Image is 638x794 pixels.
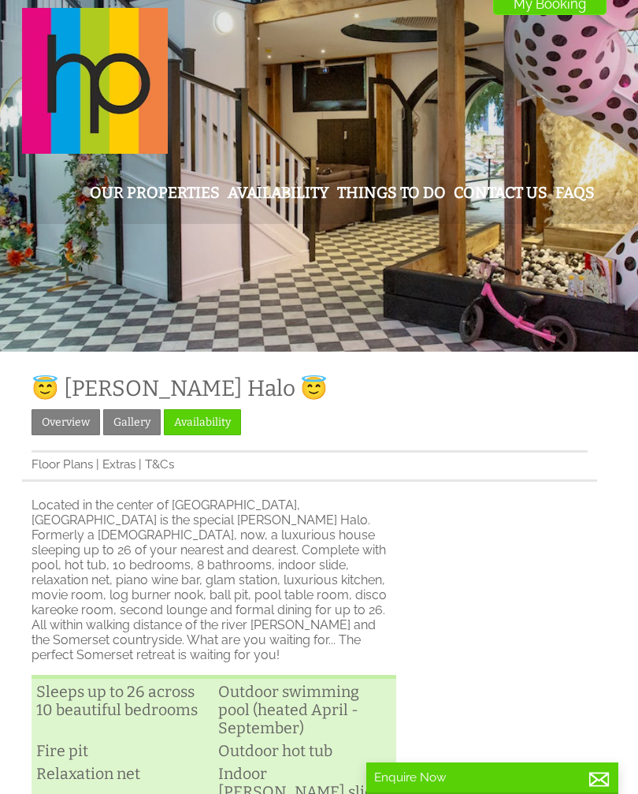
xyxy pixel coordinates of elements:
li: Sleeps up to 26 across 10 beautiful bedrooms [32,680,213,721]
li: Outdoor hot tub [213,740,395,762]
a: Our Properties [90,184,220,202]
a: Gallery [103,409,161,435]
a: T&Cs [145,457,174,472]
a: FAQs [555,184,595,202]
li: Outdoor swimming pool (heated April - September) [213,680,395,740]
a: 😇 [PERSON_NAME] Halo 😇 [32,375,328,401]
li: Relaxation net [32,762,213,785]
a: Floor Plans [32,457,93,472]
a: Availability [228,184,329,202]
a: Overview [32,409,100,435]
p: Enquire Now [374,770,610,785]
a: Extras [102,457,135,472]
a: Availability [164,409,241,435]
li: Fire pit [32,740,213,762]
a: Things To Do [337,184,446,202]
p: Located in the center of [GEOGRAPHIC_DATA], [GEOGRAPHIC_DATA] is the special [PERSON_NAME] Halo. ... [32,498,396,662]
a: Contact Us [454,184,547,202]
img: Halula Properties [22,8,168,154]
